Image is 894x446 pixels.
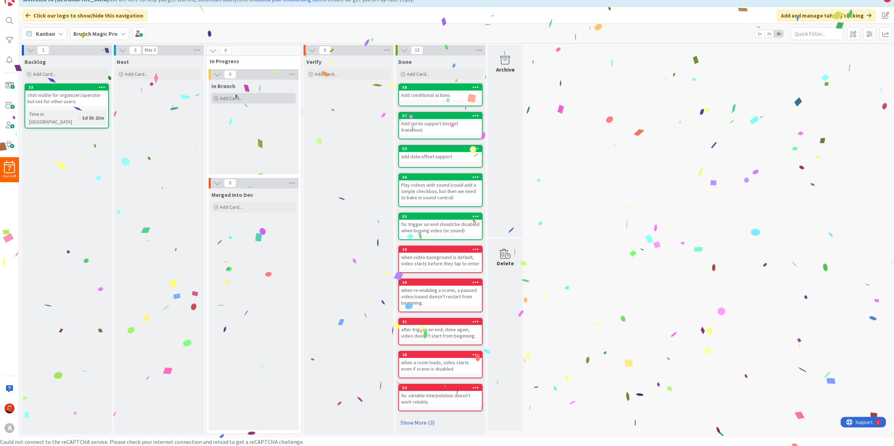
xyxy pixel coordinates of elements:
[399,91,482,100] div: Add conditional actions
[125,71,148,77] span: Add Card...
[407,71,429,77] span: Add Card...
[774,30,783,37] span: 3x
[398,384,483,411] a: 53fix: variable interpolation doesn't work reliably
[398,173,483,207] a: 56Play videos with sound (could add a simple checkbox, but then we need to bake in sound control)
[5,423,14,433] div: A
[399,391,482,406] div: fix: variable interpolation doesn't work reliably
[764,30,774,37] span: 2x
[399,253,482,268] div: when video background is default, video starts before they tap to enter
[224,179,236,187] span: 0
[25,84,108,91] div: 33
[117,58,129,65] span: Next
[398,213,483,240] a: 55fix: trigger on end should be disabled when looping video (or sound)
[398,279,483,312] a: 30when re-enabling a scene, a paused video/sound doesn't restart from beginning.
[399,319,482,340] div: 31after trigger on end, done again, video doesn't start from beginning.
[755,30,764,37] span: 1x
[398,145,483,168] a: 59add data-offset support
[25,84,108,106] div: 33chat visible for organizer/operator but not for other users.
[220,204,242,210] span: Add Card...
[5,404,14,413] img: CP
[28,85,108,90] div: 33
[399,352,482,373] div: 28when a room loads, video starts even if scene is disabled
[220,95,242,101] span: Add Card...
[402,319,482,324] div: 31
[306,58,321,65] span: Verify
[399,325,482,340] div: after trigger on end, done again, video doesn't start from beginning.
[402,113,482,118] div: 57
[79,114,80,122] span: :
[399,146,482,152] div: 59
[399,174,482,180] div: 56
[402,385,482,390] div: 53
[402,280,482,285] div: 30
[399,113,482,119] div: 57
[315,71,337,77] span: Add Card...
[145,48,156,52] div: Max 3
[402,146,482,151] div: 59
[398,417,483,428] a: Show More (3)
[398,58,412,65] span: Done
[777,9,876,22] div: Add and manage tabs by clicking
[73,30,118,37] b: Brunch Magic Pro
[399,385,482,406] div: 53fix: variable interpolation doesn't work reliably
[37,46,49,54] span: 1
[211,191,253,198] span: Merged into Dev
[399,146,482,161] div: 59add data-offset support
[398,351,483,378] a: 28when a room loads, video starts even if scene is disabled
[402,85,482,90] div: 58
[399,246,482,253] div: 29
[496,65,515,74] div: Archive
[399,319,482,325] div: 31
[399,119,482,134] div: Add sprite support (instant transition)
[402,352,482,357] div: 28
[211,82,235,89] span: In Branch
[8,166,11,171] span: 7
[25,58,46,65] span: Backlog
[210,58,292,65] span: In Progress
[224,70,236,79] span: 0
[399,246,482,268] div: 29when video background is default, video starts before they tap to enter
[37,3,38,8] div: 1
[402,175,482,180] div: 56
[36,29,55,38] span: Kanban
[399,213,482,235] div: 55fix: trigger on end should be disabled when looping video (or sound)
[27,110,79,126] div: Time in [GEOGRAPHIC_DATA]
[80,114,106,122] div: 3d 5h 23m
[33,71,56,77] span: Add Card...
[15,1,32,9] span: Support
[399,213,482,220] div: 55
[399,358,482,373] div: when a room loads, video starts even if scene is disabled
[399,286,482,307] div: when re-enabling a scene, a paused video/sound doesn't restart from beginning.
[399,220,482,235] div: fix: trigger on end should be disabled when looping video (or sound)
[398,246,483,273] a: 29when video background is default, video starts before they tap to enter
[129,46,141,54] span: 0
[399,84,482,100] div: 58Add conditional actions
[411,46,423,54] span: 13
[497,259,514,267] div: Delete
[21,9,148,22] div: Click our logo to show/hide this navigation
[399,279,482,307] div: 30when re-enabling a scene, a paused video/sound doesn't restart from beginning.
[398,318,483,345] a: 31after trigger on end, done again, video doesn't start from beginning.
[399,113,482,134] div: 57Add sprite support (instant transition)
[398,84,483,106] a: 58Add conditional actions
[220,46,231,55] span: 0
[399,84,482,91] div: 58
[791,27,843,40] input: Quick Filter...
[399,174,482,202] div: 56Play videos with sound (could add a simple checkbox, but then we need to bake in sound control)
[25,84,109,128] a: 33chat visible for organizer/operator but not for other users.Time in [GEOGRAPHIC_DATA]:3d 5h 23m
[399,180,482,202] div: Play videos with sound (could add a simple checkbox, but then we need to bake in sound control)
[399,385,482,391] div: 53
[402,247,482,252] div: 29
[319,46,331,54] span: 0
[399,352,482,358] div: 28
[25,91,108,106] div: chat visible for organizer/operator but not for other users.
[398,112,483,139] a: 57Add sprite support (instant transition)
[402,214,482,219] div: 55
[399,279,482,286] div: 30
[399,152,482,161] div: add data-offset support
